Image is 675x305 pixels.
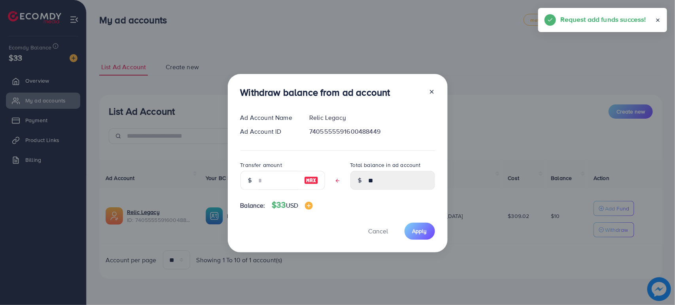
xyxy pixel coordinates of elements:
span: Balance: [240,201,265,210]
div: 7405555591600488449 [303,127,441,136]
span: Apply [412,227,427,235]
img: image [304,176,318,185]
h3: Withdraw balance from ad account [240,87,390,98]
label: Total balance in ad account [350,161,421,169]
div: Relic Legacy [303,113,441,122]
div: Ad Account Name [234,113,303,122]
div: Ad Account ID [234,127,303,136]
span: Cancel [369,227,388,235]
h4: $33 [272,200,313,210]
button: Apply [405,223,435,240]
button: Cancel [359,223,398,240]
label: Transfer amount [240,161,282,169]
img: image [305,202,313,210]
h5: Request add funds success! [561,14,646,25]
span: USD [286,201,298,210]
